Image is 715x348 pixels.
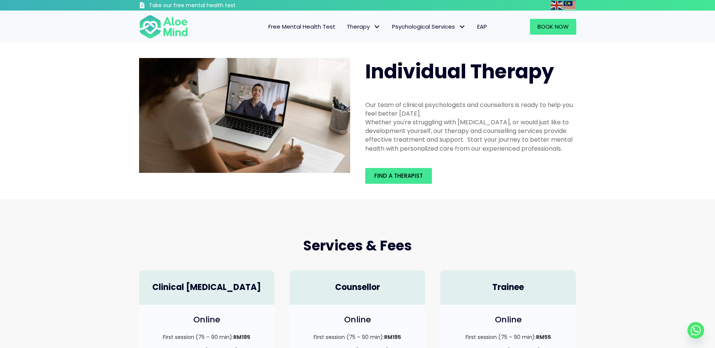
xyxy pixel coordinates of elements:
[477,23,487,31] span: EAP
[563,1,576,9] a: Malay
[147,314,267,326] h4: Online
[263,19,341,35] a: Free Mental Health Test
[472,19,493,35] a: EAP
[365,118,576,153] div: Whether you're struggling with [MEDICAL_DATA], or would just like to development yourself, our th...
[457,21,468,32] span: Psychological Services: submenu
[448,333,568,341] p: First session (75 – 90 min):
[386,19,472,35] a: Psychological ServicesPsychological Services: submenu
[392,23,466,31] span: Psychological Services
[303,236,412,255] span: Services & Fees
[530,19,576,35] a: Book Now
[365,168,432,184] a: Find a therapist
[147,282,267,293] h4: Clinical [MEDICAL_DATA]
[297,282,418,293] h4: Counsellor
[551,1,563,9] a: English
[147,333,267,341] p: First session (75 – 90 min):
[536,333,551,341] strong: RM55
[347,23,381,31] span: Therapy
[365,101,576,118] div: Our team of clinical psychologists and counsellors is ready to help you feel better [DATE].
[139,2,276,11] a: Take our free mental health test
[149,2,276,9] h3: Take our free mental health test
[687,322,704,339] a: Whatsapp
[365,58,554,85] span: Individual Therapy
[563,1,576,10] img: ms
[297,333,418,341] p: First session (75 – 90 min):
[384,333,401,341] strong: RM195
[341,19,386,35] a: TherapyTherapy: submenu
[448,282,568,293] h4: Trainee
[448,314,568,326] h4: Online
[551,1,563,10] img: en
[268,23,335,31] span: Free Mental Health Test
[198,19,493,35] nav: Menu
[139,14,188,39] img: Aloe mind Logo
[372,21,383,32] span: Therapy: submenu
[537,23,569,31] span: Book Now
[297,314,418,326] h4: Online
[374,172,423,180] span: Find a therapist
[233,333,250,341] strong: RM195
[139,58,350,173] img: Therapy online individual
